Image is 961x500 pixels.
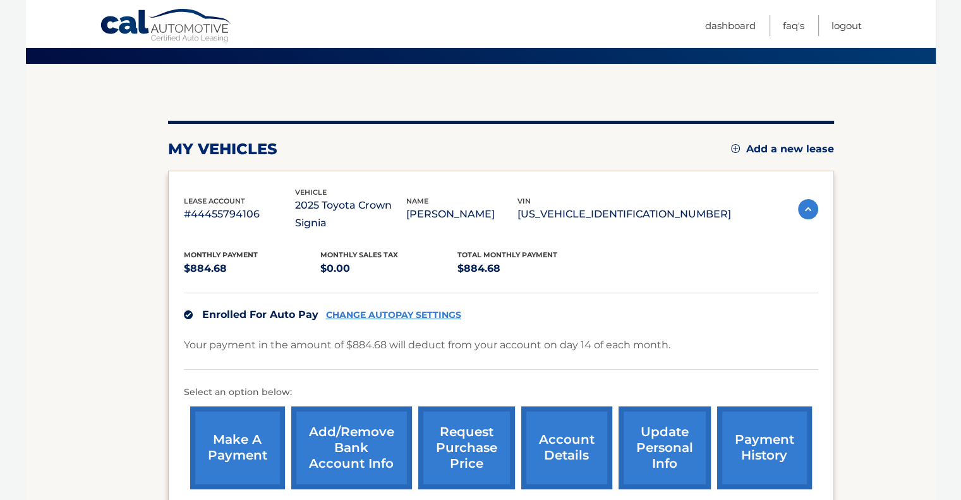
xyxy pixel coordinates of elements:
[202,308,318,320] span: Enrolled For Auto Pay
[184,336,670,354] p: Your payment in the amount of $884.68 will deduct from your account on day 14 of each month.
[783,15,804,36] a: FAQ's
[831,15,862,36] a: Logout
[418,406,515,489] a: request purchase price
[717,406,812,489] a: payment history
[295,197,406,232] p: 2025 Toyota Crown Signia
[731,144,740,153] img: add.svg
[619,406,711,489] a: update personal info
[295,188,327,197] span: vehicle
[320,250,398,259] span: Monthly sales Tax
[320,260,457,277] p: $0.00
[100,8,233,45] a: Cal Automotive
[406,205,517,223] p: [PERSON_NAME]
[168,140,277,159] h2: my vehicles
[457,260,595,277] p: $884.68
[705,15,756,36] a: Dashboard
[184,310,193,319] img: check.svg
[184,197,245,205] span: lease account
[798,199,818,219] img: accordion-active.svg
[184,205,295,223] p: #44455794106
[190,406,285,489] a: make a payment
[326,310,461,320] a: CHANGE AUTOPAY SETTINGS
[517,197,531,205] span: vin
[184,260,321,277] p: $884.68
[291,406,412,489] a: Add/Remove bank account info
[457,250,557,259] span: Total Monthly Payment
[184,250,258,259] span: Monthly Payment
[517,205,731,223] p: [US_VEHICLE_IDENTIFICATION_NUMBER]
[731,143,834,155] a: Add a new lease
[406,197,428,205] span: name
[521,406,612,489] a: account details
[184,385,818,400] p: Select an option below:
